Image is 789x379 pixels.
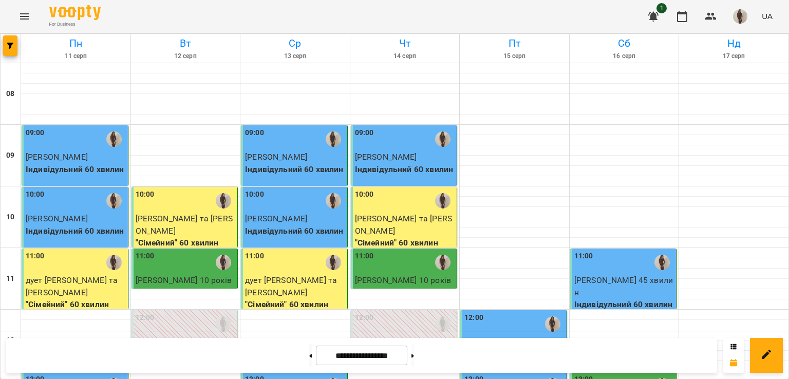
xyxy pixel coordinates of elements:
[733,9,747,24] img: 9fb73f4f1665c455a0626d21641f5694.jpg
[136,189,155,200] label: 10:00
[26,189,45,200] label: 10:00
[574,275,673,297] span: [PERSON_NAME] 45 хвилин
[136,214,233,236] span: [PERSON_NAME] та [PERSON_NAME]
[355,251,374,262] label: 11:00
[571,35,678,51] h6: Сб
[461,51,568,61] h6: 15 серп
[464,312,483,324] label: 12:00
[654,255,670,270] img: Аделіна
[12,4,37,29] button: Menu
[26,152,88,162] span: [PERSON_NAME]
[435,316,450,332] img: Аделіна
[758,7,777,26] button: UA
[26,127,45,139] label: 09:00
[574,298,674,311] p: Індивідульний 60 хвилин
[681,35,787,51] h6: Нд
[355,214,452,236] span: [PERSON_NAME] та [PERSON_NAME]
[49,5,101,20] img: Voopty Logo
[245,225,345,237] p: Індивідульний 60 хвилин
[352,51,458,61] h6: 14 серп
[136,237,236,249] p: "Сімейний" 60 хвилин
[355,189,374,200] label: 10:00
[136,312,155,324] label: 12:00
[23,51,129,61] h6: 11 серп
[545,316,560,332] img: Аделіна
[245,214,307,223] span: [PERSON_NAME]
[133,35,239,51] h6: Вт
[136,251,155,262] label: 11:00
[245,251,264,262] label: 11:00
[326,193,341,209] img: Аделіна
[352,35,458,51] h6: Чт
[49,21,101,28] span: For Business
[245,163,345,176] p: Індивідульний 60 хвилин
[355,152,417,162] span: [PERSON_NAME]
[571,51,678,61] h6: 16 серп
[355,163,455,176] p: Індивідульний 60 хвилин
[242,51,348,61] h6: 13 серп
[435,255,450,270] img: Аделіна
[245,127,264,139] label: 09:00
[106,255,122,270] img: Аделіна
[435,131,450,147] img: Аделіна
[136,275,232,309] span: [PERSON_NAME] 10 років (мама [PERSON_NAME] в тг)
[355,275,451,309] span: [PERSON_NAME] 10 років (мама [PERSON_NAME] в тг)
[435,193,450,209] img: Аделіна
[216,193,231,209] img: Аделіна
[245,152,307,162] span: [PERSON_NAME]
[26,251,45,262] label: 11:00
[26,214,88,223] span: [PERSON_NAME]
[106,193,122,209] img: Аделіна
[656,3,667,13] span: 1
[245,275,337,297] span: дует [PERSON_NAME] та [PERSON_NAME]
[245,298,345,311] p: "Сімейний" 60 хвилин
[242,35,348,51] h6: Ср
[6,273,14,285] h6: 11
[26,298,126,311] p: "Сімейний" 60 хвилин
[23,35,129,51] h6: Пн
[681,51,787,61] h6: 17 серп
[762,11,773,22] span: UA
[461,35,568,51] h6: Пт
[574,251,593,262] label: 11:00
[245,189,264,200] label: 10:00
[106,131,122,147] img: Аделіна
[355,127,374,139] label: 09:00
[6,88,14,100] h6: 08
[6,212,14,223] h6: 10
[355,237,455,249] p: "Сімейний" 60 хвилин
[26,275,118,297] span: дует [PERSON_NAME] та [PERSON_NAME]
[326,255,341,270] img: Аделіна
[133,51,239,61] h6: 12 серп
[216,316,231,332] img: Аделіна
[26,225,126,237] p: Індивідульний 60 хвилин
[26,163,126,176] p: Індивідульний 60 хвилин
[326,131,341,147] img: Аделіна
[6,150,14,161] h6: 09
[216,255,231,270] img: Аделіна
[355,312,374,324] label: 12:00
